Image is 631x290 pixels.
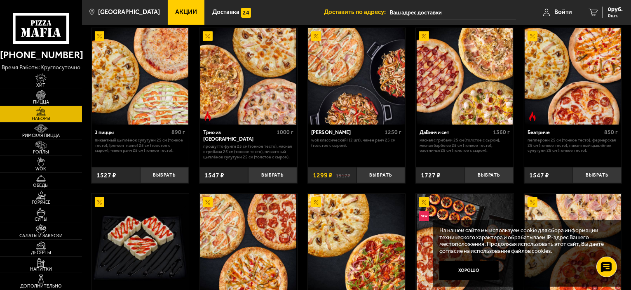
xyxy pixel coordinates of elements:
a: АкционныйОстрое блюдоТрио из Рио [199,28,297,125]
img: 3 пиццы [92,28,188,125]
span: [GEOGRAPHIC_DATA] [98,9,160,15]
div: ДаВинчи сет [420,129,491,135]
img: Акционный [419,197,429,207]
a: АкционныйВилла Капри [308,28,406,125]
span: Акции [175,9,197,15]
div: Трио из [GEOGRAPHIC_DATA] [203,129,274,142]
img: Вилла Капри [308,28,405,125]
p: Пикантный цыплёнок сулугуни 25 см (тонкое тесто), [PERSON_NAME] 25 см (толстое с сыром), Чикен Ра... [95,138,185,153]
button: Выбрать [573,167,622,183]
p: На нашем сайте мы используем cookie для сбора информации технического характера и обрабатываем IP... [439,227,610,254]
img: Акционный [419,31,429,41]
span: 1299 ₽ [313,172,333,179]
img: Трио из Рио [200,28,297,125]
a: АкционныйДаВинчи сет [416,28,514,125]
img: Акционный [95,31,105,41]
input: Ваш адрес доставки [390,5,516,20]
img: Акционный [203,31,213,41]
span: 1547 ₽ [204,172,224,179]
div: [PERSON_NAME] [311,129,382,135]
span: 850 г [605,129,618,136]
button: Хорошо [439,261,499,281]
span: Доставить по адресу: [324,9,390,15]
img: Беатриче [525,28,621,125]
span: 1250 г [385,129,402,136]
img: Акционный [311,197,321,207]
span: 890 г [171,129,185,136]
span: 0 шт. [608,13,623,18]
span: Доставка [212,9,239,15]
img: Акционный [311,31,321,41]
div: 3 пиццы [95,129,169,135]
button: Выбрать [465,167,514,183]
p: Пепперони 25 см (тонкое тесто), Фермерская 25 см (тонкое тесто), Пикантный цыплёнок сулугуни 25 с... [528,138,618,153]
img: Акционный [528,197,537,207]
span: 1547 ₽ [529,172,549,179]
img: Акционный [528,31,537,41]
span: 1727 ₽ [421,172,441,179]
img: Акционный [95,197,105,207]
span: 0 руб. [608,7,623,12]
img: 15daf4d41897b9f0e9f617042186c801.svg [241,8,251,18]
img: Новинка [419,211,429,221]
span: 1527 ₽ [96,172,116,179]
a: Акционный3 пиццы [91,28,189,125]
button: Выбрать [140,167,189,183]
img: ДаВинчи сет [417,28,513,125]
p: Прошутто Фунги 25 см (тонкое тесто), Мясная с грибами 25 см (тонкое тесто), Пикантный цыплёнок су... [203,144,293,160]
img: Острое блюдо [528,111,537,121]
s: 1517 ₽ [336,172,350,179]
span: Войти [554,9,572,15]
span: 1000 г [277,129,293,136]
p: Мясная с грибами 25 см (толстое с сыром), Мясная Барбекю 25 см (тонкое тесто), Охотничья 25 см (т... [420,138,510,153]
a: АкционныйОстрое блюдоБеатриче [524,28,622,125]
div: Беатриче [528,129,602,135]
p: Wok классический L (2 шт), Чикен Ранч 25 см (толстое с сыром). [311,138,401,149]
button: Выбрать [357,167,405,183]
button: Выбрать [248,167,297,183]
img: Акционный [203,197,213,207]
img: Острое блюдо [203,111,213,121]
span: 1360 г [493,129,510,136]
